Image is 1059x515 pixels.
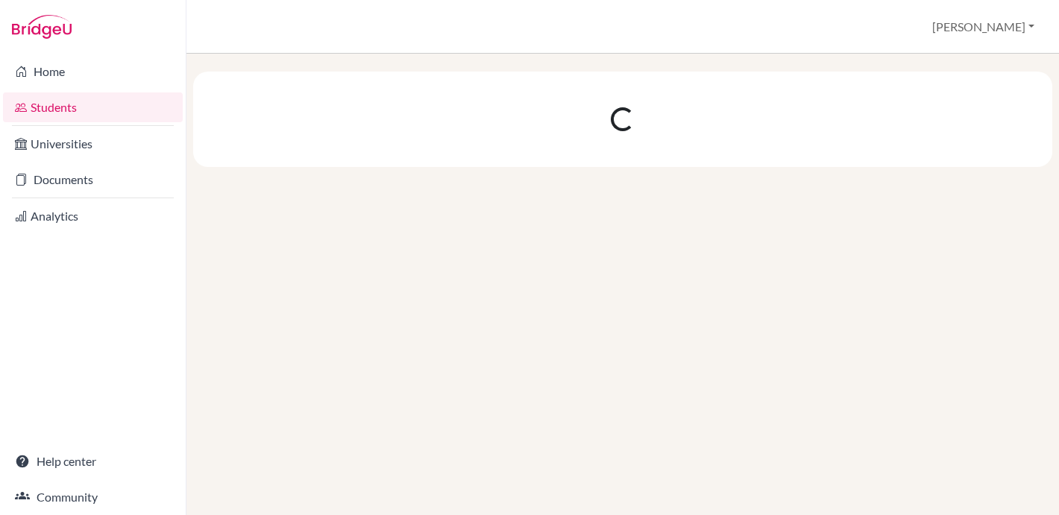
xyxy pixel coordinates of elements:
a: Help center [3,446,183,476]
a: Analytics [3,201,183,231]
a: Home [3,57,183,86]
button: [PERSON_NAME] [926,13,1041,41]
a: Universities [3,129,183,159]
img: Bridge-U [12,15,72,39]
a: Community [3,482,183,512]
a: Documents [3,165,183,195]
a: Students [3,92,183,122]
